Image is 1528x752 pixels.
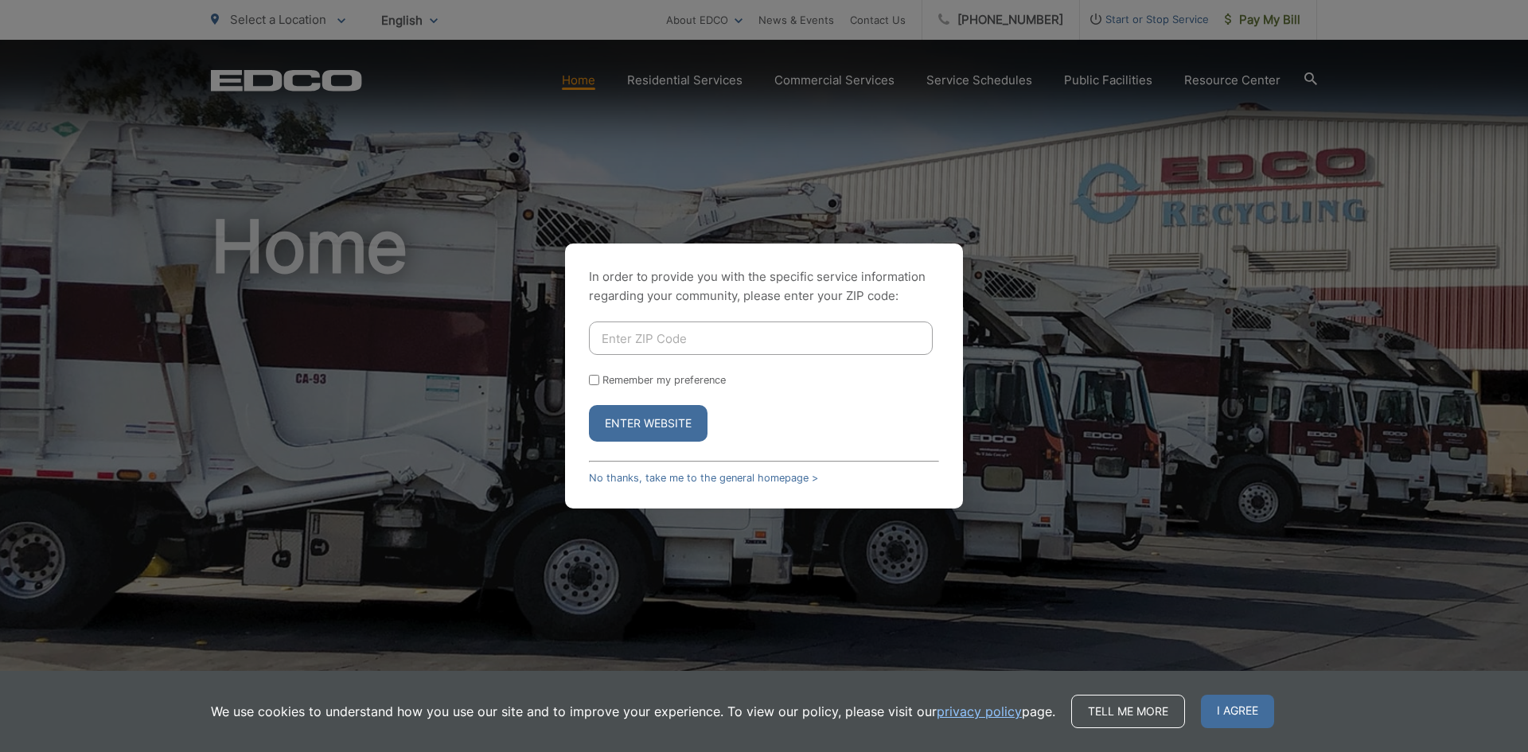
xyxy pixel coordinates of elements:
[937,702,1022,721] a: privacy policy
[211,702,1055,721] p: We use cookies to understand how you use our site and to improve your experience. To view our pol...
[589,405,707,442] button: Enter Website
[589,472,818,484] a: No thanks, take me to the general homepage >
[602,374,726,386] label: Remember my preference
[589,321,933,355] input: Enter ZIP Code
[1071,695,1185,728] a: Tell me more
[589,267,939,306] p: In order to provide you with the specific service information regarding your community, please en...
[1201,695,1274,728] span: I agree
